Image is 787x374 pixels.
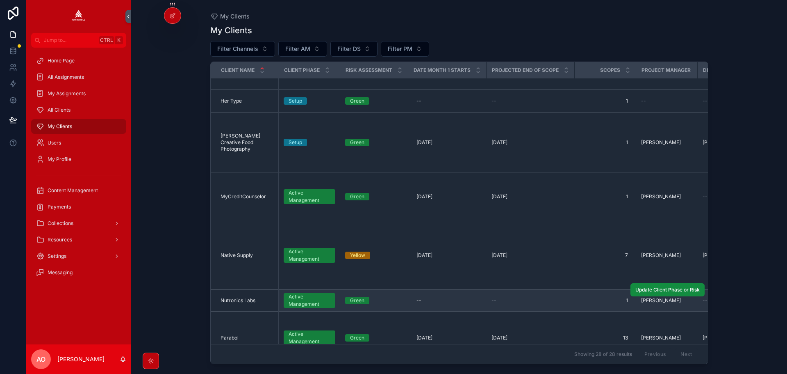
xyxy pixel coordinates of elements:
[413,331,482,344] a: [DATE]
[580,136,631,149] a: 1
[583,297,628,304] span: 1
[284,189,335,204] a: Active Management
[580,294,631,307] a: 1
[345,193,403,200] a: Green
[491,335,570,341] a: [DATE]
[217,45,258,53] span: Filter Channels
[57,355,105,363] p: [PERSON_NAME]
[221,133,274,152] a: [PERSON_NAME] Creative Food Photography
[703,193,755,200] a: --
[703,252,755,259] a: [PERSON_NAME]
[345,334,403,342] a: Green
[416,193,432,200] span: [DATE]
[221,335,239,341] span: Parabol
[381,41,429,57] button: Select Button
[641,335,693,341] a: [PERSON_NAME]
[703,335,755,341] a: [PERSON_NAME]
[284,330,335,345] a: Active Management
[350,139,364,146] div: Green
[48,156,71,163] span: My Profile
[48,107,71,113] span: All Clients
[492,67,559,73] span: Projected End of Scope
[289,189,330,204] div: Active Management
[583,139,628,146] span: 1
[345,139,403,146] a: Green
[289,97,302,105] div: Setup
[48,204,71,210] span: Payments
[31,232,126,247] a: Resources
[31,70,126,85] a: All Assignments
[491,297,570,304] a: --
[703,139,755,146] a: [PERSON_NAME]
[346,67,392,73] span: Risk Assessment
[350,297,364,304] div: Green
[48,140,61,146] span: Users
[491,98,570,104] a: --
[703,297,755,304] a: --
[210,25,252,36] h1: My Clients
[413,190,482,203] a: [DATE]
[641,193,681,200] span: [PERSON_NAME]
[583,335,628,341] span: 13
[221,297,274,304] a: Nutronics Labs
[491,98,496,104] span: --
[350,252,365,259] div: Yellow
[31,249,126,264] a: Settings
[703,98,707,104] span: --
[641,139,681,146] span: [PERSON_NAME]
[284,293,335,308] a: Active Management
[703,139,742,146] span: [PERSON_NAME]
[210,12,250,21] a: My Clients
[48,123,72,130] span: My Clients
[413,136,482,149] a: [DATE]
[641,335,681,341] span: [PERSON_NAME]
[285,45,310,53] span: Filter AM
[416,139,432,146] span: [DATE]
[641,98,693,104] a: --
[413,294,482,307] a: --
[31,33,126,48] button: Jump to...CtrlK
[221,193,274,200] a: MyCreditCounselor
[345,252,403,259] a: Yellow
[31,53,126,68] a: Home Page
[31,183,126,198] a: Content Management
[48,253,66,259] span: Settings
[574,351,632,358] span: Showing 28 of 28 results
[48,269,73,276] span: Messaging
[703,335,742,341] span: [PERSON_NAME]
[289,248,330,263] div: Active Management
[116,37,122,44] span: K
[641,297,681,304] span: [PERSON_NAME]
[31,200,126,214] a: Payments
[48,74,84,80] span: All Assignments
[99,36,114,44] span: Ctrl
[330,41,378,57] button: Select Button
[630,283,705,296] button: Update Client Phase or Risk
[31,216,126,231] a: Collections
[641,67,691,73] span: Project Manager
[580,331,631,344] a: 13
[278,41,327,57] button: Select Button
[31,86,126,101] a: My Assignments
[26,48,131,291] div: scrollable content
[580,190,631,203] a: 1
[583,98,628,104] span: 1
[221,297,255,304] span: Nutronics Labs
[641,252,693,259] a: [PERSON_NAME]
[36,354,45,364] span: AO
[221,252,253,259] span: Native Supply
[703,193,707,200] span: --
[289,330,330,345] div: Active Management
[635,287,700,293] span: Update Client Phase or Risk
[583,252,628,259] span: 7
[220,12,250,21] span: My Clients
[221,98,242,104] span: Her Type
[31,119,126,134] a: My Clients
[388,45,412,53] span: Filter PM
[580,94,631,108] a: 1
[48,57,75,64] span: Home Page
[350,193,364,200] div: Green
[641,139,693,146] a: [PERSON_NAME]
[289,293,330,308] div: Active Management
